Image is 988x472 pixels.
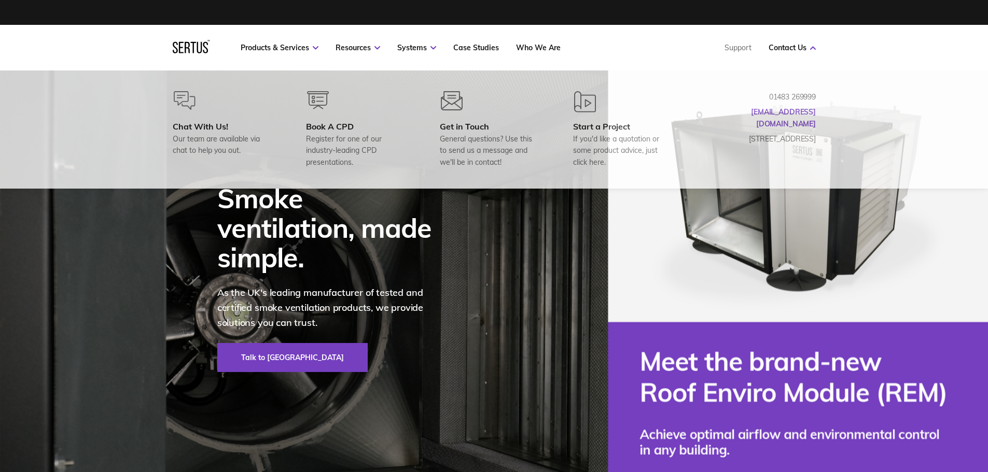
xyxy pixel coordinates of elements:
a: Products & Services [241,43,318,52]
a: Support [725,43,752,52]
div: Get in Touch [440,121,540,132]
div: General questions? Use this to send us a message and we'll be in contact! [440,133,540,168]
a: Case Studies [453,43,499,52]
a: Start a ProjectIf you'd like a quotation or some product advice, just click here. [573,91,673,168]
a: Talk to [GEOGRAPHIC_DATA] [217,343,368,372]
a: Who We Are [516,43,561,52]
div: Our team are available via chat to help you out. [173,133,273,156]
p: 01483 269999 [712,91,816,103]
a: Resources [336,43,380,52]
div: Register for one of our industry-leading CPD presentations. [306,133,406,168]
a: Chat With Us!Our team are available via chat to help you out. [173,91,273,168]
a: Contact Us [769,43,816,52]
a: Get in TouchGeneral questions? Use this to send us a message and we'll be in contact! [440,91,540,168]
a: Book A CPDRegister for one of our industry-leading CPD presentations. [306,91,406,168]
div: Smoke ventilation, made simple. [217,183,446,273]
div: Chat With Us! [173,121,273,132]
p: As the UK's leading manufacturer of tested and certified smoke ventilation products, we provide s... [217,285,446,330]
div: Start a Project [573,121,673,132]
p: [STREET_ADDRESS] [712,133,816,145]
a: [EMAIL_ADDRESS][DOMAIN_NAME] [751,107,816,128]
div: If you'd like a quotation or some product advice, just click here. [573,133,673,168]
a: Systems [397,43,436,52]
div: Book A CPD [306,121,406,132]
